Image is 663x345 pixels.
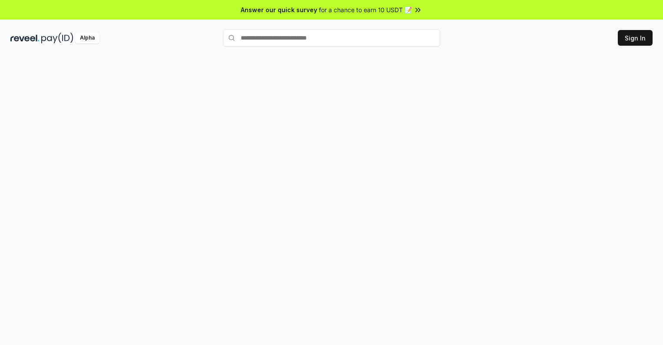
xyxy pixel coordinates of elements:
[618,30,653,46] button: Sign In
[10,33,40,44] img: reveel_dark
[241,5,317,14] span: Answer our quick survey
[319,5,412,14] span: for a chance to earn 10 USDT 📝
[41,33,73,44] img: pay_id
[75,33,99,44] div: Alpha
